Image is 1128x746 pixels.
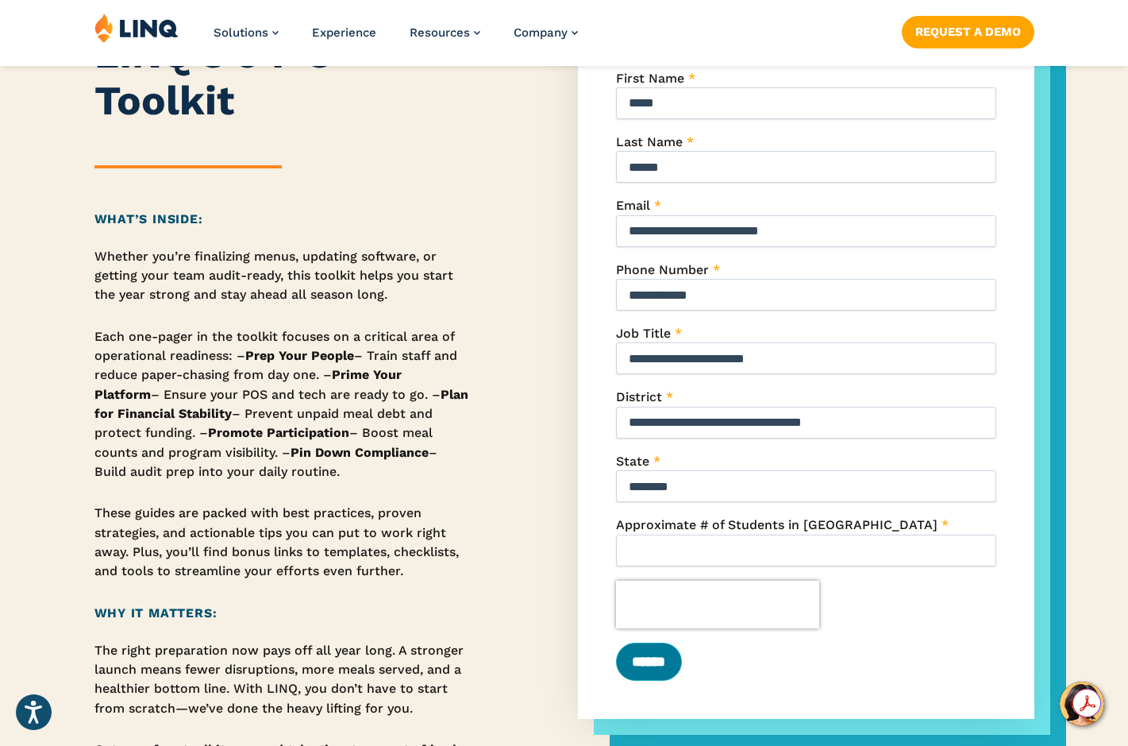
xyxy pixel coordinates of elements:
[616,389,662,404] span: District
[616,71,684,86] span: First Name
[214,25,279,40] a: Solutions
[245,348,354,363] strong: Prep Your People
[94,641,470,718] p: The right preparation now pays off all year long. A stronger launch means fewer disruptions, more...
[208,425,349,440] strong: Promote Participation
[514,25,578,40] a: Company
[616,134,683,149] span: Last Name
[616,454,649,469] span: State
[312,25,376,40] a: Experience
[94,13,179,43] img: LINQ | K‑12 Software
[214,13,578,65] nav: Primary Navigation
[410,25,480,40] a: Resources
[616,326,671,341] span: Job Title
[902,13,1034,48] nav: Button Navigation
[902,16,1034,48] a: Request a Demo
[94,210,470,229] h2: What’s Inside:
[94,327,470,482] p: Each one-pager in the toolkit focuses on a critical area of operational readiness: – – Train staf...
[94,604,470,623] h2: Why It Matters:
[616,581,819,628] iframe: reCAPTCHA
[94,504,470,581] p: These guides are packed with best practices, proven strategies, and actionable tips you can put t...
[410,25,470,40] span: Resources
[616,198,650,213] span: Email
[514,25,568,40] span: Company
[214,25,268,40] span: Solutions
[94,247,470,305] p: Whether you’re finalizing menus, updating software, or getting your team audit-ready, this toolki...
[291,445,429,460] strong: Pin Down Compliance
[616,262,709,277] span: Phone Number
[1060,682,1104,726] button: Hello, have a question? Let’s chat.
[616,517,937,532] span: Approximate # of Students in [GEOGRAPHIC_DATA]
[94,367,402,401] strong: Prime Your Platform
